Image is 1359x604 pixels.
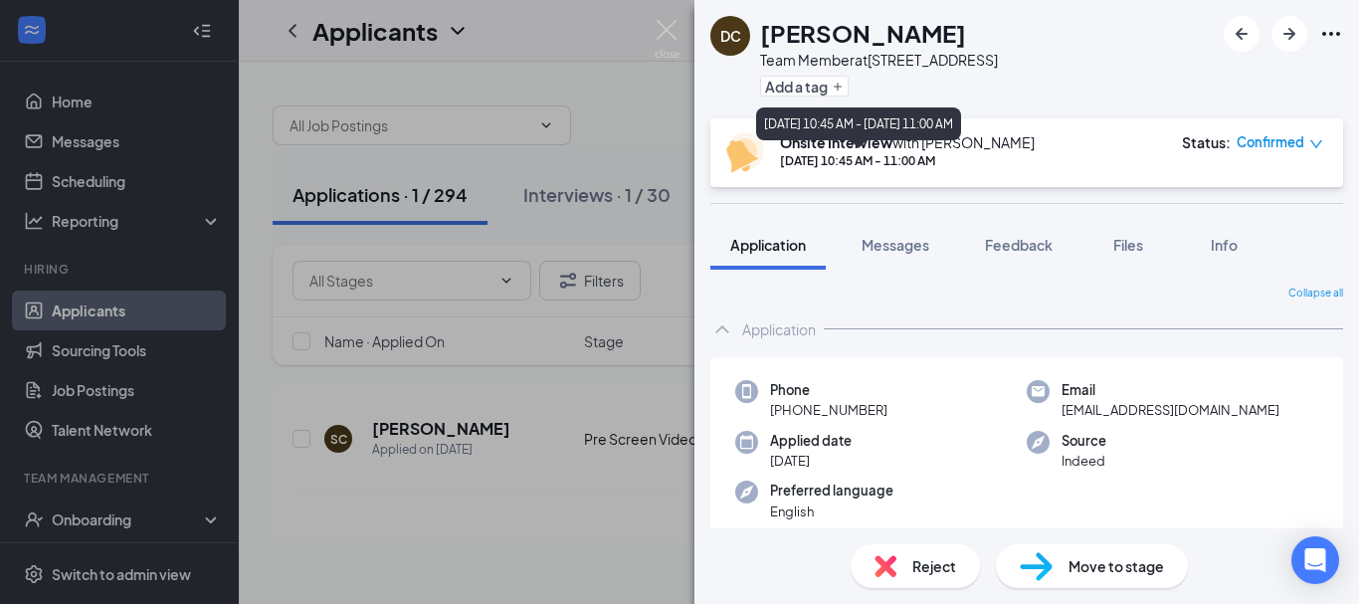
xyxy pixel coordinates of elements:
div: Team Member at [STREET_ADDRESS] [760,50,998,70]
span: Source [1062,431,1106,451]
span: Reject [912,555,956,577]
div: Status : [1182,132,1231,152]
button: PlusAdd a tag [760,76,849,97]
span: Files [1113,236,1143,254]
span: Applied date [770,431,852,451]
span: down [1309,137,1323,151]
span: [DATE] [770,451,852,471]
span: English [770,502,893,521]
span: Preferred language [770,481,893,501]
button: ArrowRight [1271,16,1307,52]
div: Application [742,319,816,339]
div: Open Intercom Messenger [1291,536,1339,584]
h1: [PERSON_NAME] [760,16,966,50]
svg: Ellipses [1319,22,1343,46]
div: [DATE] 10:45 AM - [DATE] 11:00 AM [756,107,961,140]
span: Move to stage [1068,555,1164,577]
div: [DATE] 10:45 AM - 11:00 AM [780,152,1035,169]
div: DC [720,26,741,46]
span: Email [1062,380,1279,400]
span: Messages [862,236,929,254]
span: Info [1211,236,1238,254]
span: Confirmed [1237,132,1304,152]
span: [EMAIL_ADDRESS][DOMAIN_NAME] [1062,400,1279,420]
svg: ArrowLeftNew [1230,22,1254,46]
span: Collapse all [1288,286,1343,302]
svg: ArrowRight [1277,22,1301,46]
svg: ChevronUp [710,317,734,341]
svg: Plus [832,81,844,93]
button: ArrowLeftNew [1224,16,1260,52]
span: [PHONE_NUMBER] [770,400,887,420]
span: Indeed [1062,451,1106,471]
span: Phone [770,380,887,400]
span: Feedback [985,236,1053,254]
span: Application [730,236,806,254]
